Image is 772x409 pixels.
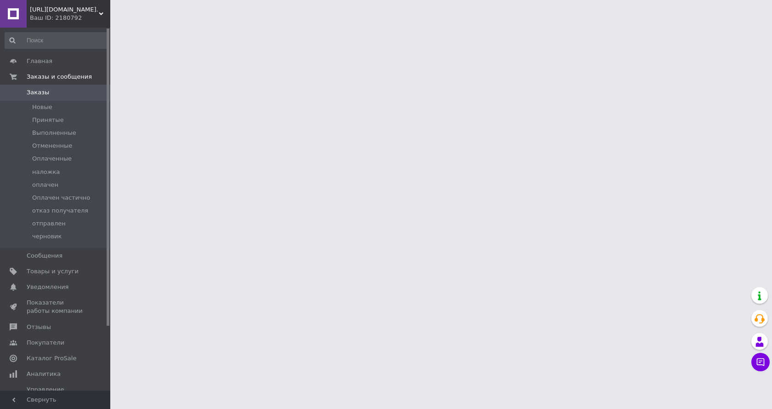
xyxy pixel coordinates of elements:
[32,116,64,124] span: Принятые
[32,232,62,241] span: черновик
[32,155,72,163] span: Оплаченные
[32,129,76,137] span: Выполненные
[32,194,90,202] span: Оплачен частично
[27,370,61,378] span: Аналитика
[27,354,76,363] span: Каталог ProSale
[27,299,85,315] span: Показатели работы компании
[27,57,52,65] span: Главная
[27,323,51,331] span: Отзывы
[27,73,92,81] span: Заказы и сообщения
[27,339,64,347] span: Покупатели
[27,386,85,402] span: Управление сайтом
[27,88,49,97] span: Заказы
[32,142,72,150] span: Отмененные
[27,283,68,291] span: Уведомления
[30,14,110,22] div: Ваш ID: 2180792
[32,168,60,176] span: наложка
[32,207,88,215] span: отказ получателя
[32,219,66,228] span: отправлен
[32,181,58,189] span: оплачен
[30,6,99,14] span: http://oltomcompany.com.ua.
[32,103,52,111] span: Новые
[5,32,108,49] input: Поиск
[27,252,62,260] span: Сообщения
[751,353,770,371] button: Чат с покупателем
[27,267,79,276] span: Товары и услуги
